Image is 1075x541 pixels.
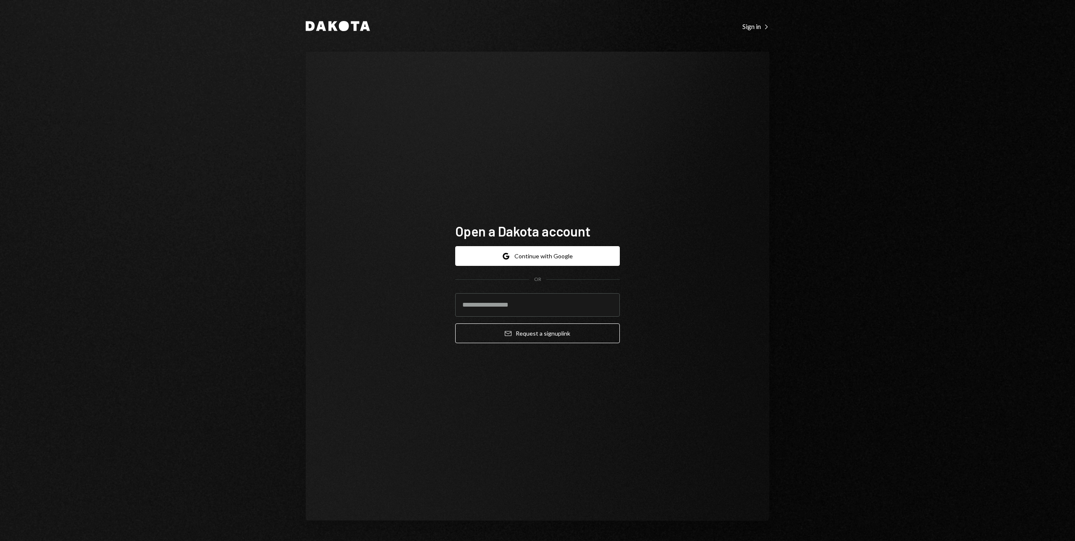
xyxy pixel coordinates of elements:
[455,223,620,239] h1: Open a Dakota account
[742,21,769,31] a: Sign in
[534,276,541,283] div: OR
[742,22,769,31] div: Sign in
[455,323,620,343] button: Request a signuplink
[455,246,620,266] button: Continue with Google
